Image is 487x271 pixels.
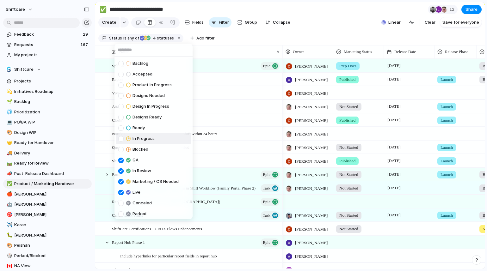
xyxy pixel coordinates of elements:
span: Backlog [133,60,148,67]
span: Ready [133,125,145,131]
span: Live [133,189,140,196]
span: Accepted [133,71,152,77]
span: Designs Needed [133,93,165,99]
span: Blocked [133,146,148,153]
span: Design In Progress [133,103,169,110]
span: Designs Ready [133,114,162,120]
span: Parked [133,211,146,217]
span: Product In Progress [133,82,172,88]
span: Canceled [133,200,152,206]
span: In Review [133,168,151,174]
span: In Progress [133,135,155,142]
span: Marketing / CS Needed [133,178,179,185]
span: QA [133,157,139,163]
